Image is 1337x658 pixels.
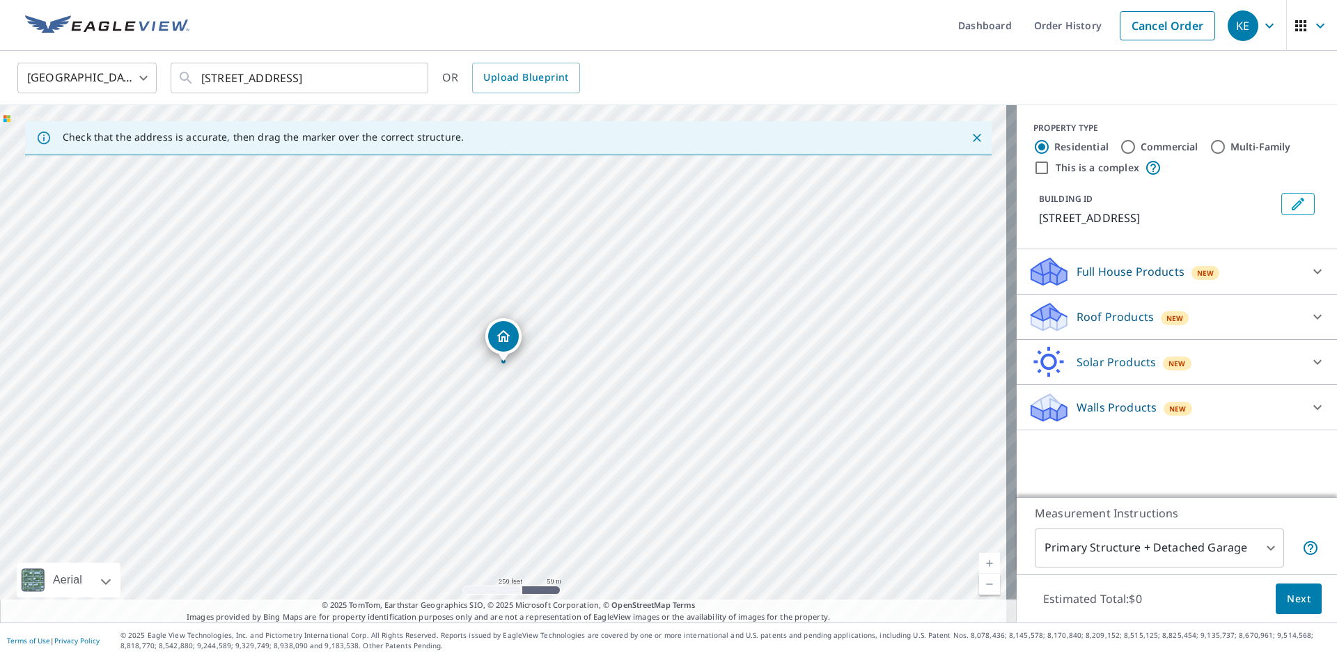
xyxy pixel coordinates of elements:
p: Roof Products [1077,308,1154,325]
label: Commercial [1141,140,1198,154]
span: Next [1287,590,1311,608]
a: OpenStreetMap [611,600,670,610]
div: Full House ProductsNew [1028,255,1326,288]
input: Search by address or latitude-longitude [201,58,400,97]
div: Roof ProductsNew [1028,300,1326,334]
a: Upload Blueprint [472,63,579,93]
div: OR [442,63,580,93]
p: Full House Products [1077,263,1184,280]
div: KE [1228,10,1258,41]
p: BUILDING ID [1039,193,1093,205]
div: Dropped pin, building 1, Residential property, 737 S 7th St Richmond, IN 47374 [485,318,522,361]
label: Multi-Family [1230,140,1291,154]
span: Upload Blueprint [483,69,568,86]
p: | [7,636,100,645]
img: EV Logo [25,15,189,36]
span: New [1166,313,1184,324]
p: © 2025 Eagle View Technologies, Inc. and Pictometry International Corp. All Rights Reserved. Repo... [120,630,1330,651]
a: Current Level 17, Zoom In [979,553,1000,574]
div: [GEOGRAPHIC_DATA] [17,58,157,97]
span: New [1197,267,1214,279]
div: Aerial [49,563,86,597]
p: Walls Products [1077,399,1157,416]
a: Privacy Policy [54,636,100,645]
span: © 2025 TomTom, Earthstar Geographics SIO, © 2025 Microsoft Corporation, © [322,600,696,611]
button: Edit building 1 [1281,193,1315,215]
div: Walls ProductsNew [1028,391,1326,424]
a: Terms [673,600,696,610]
p: Check that the address is accurate, then drag the marker over the correct structure. [63,131,464,143]
div: Primary Structure + Detached Garage [1035,528,1284,567]
p: [STREET_ADDRESS] [1039,210,1276,226]
span: New [1168,358,1186,369]
label: This is a complex [1056,161,1139,175]
p: Measurement Instructions [1035,505,1319,522]
div: PROPERTY TYPE [1033,122,1320,134]
label: Residential [1054,140,1109,154]
p: Estimated Total: $0 [1032,583,1153,614]
div: Aerial [17,563,120,597]
a: Terms of Use [7,636,50,645]
span: New [1169,403,1187,414]
button: Next [1276,583,1322,615]
p: Solar Products [1077,354,1156,370]
span: Your report will include the primary structure and a detached garage if one exists. [1302,540,1319,556]
a: Current Level 17, Zoom Out [979,574,1000,595]
a: Cancel Order [1120,11,1215,40]
div: Solar ProductsNew [1028,345,1326,379]
button: Close [968,129,986,147]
